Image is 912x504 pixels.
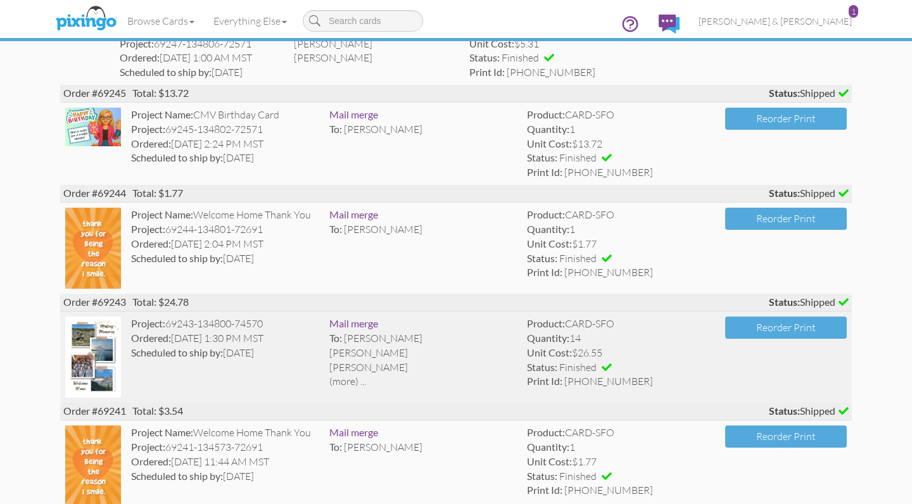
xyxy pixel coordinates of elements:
div: Order #69243 [60,294,852,311]
span: Total: $24.78 [132,296,189,308]
span: [PHONE_NUMBER] [507,66,595,79]
strong: Print Id: [469,66,505,78]
strong: Ordered: [131,137,171,149]
img: 134554-1-1754726410647-1bd8ae3d51a73f55-qa.jpg [65,108,121,146]
span: [PHONE_NUMBER] [564,375,653,387]
strong: Status: [769,87,800,99]
span: Finished [559,151,597,164]
img: 134800-1-1755462110986-38cfaa592552df9a-qa.jpg [65,317,121,398]
div: [DATE] 1:30 PM MST [131,331,319,346]
div: (more) ... [329,374,517,389]
span: Total: $1.77 [132,187,183,199]
div: [DATE] [131,151,319,165]
strong: Scheduled to ship by: [131,252,223,264]
strong: Print Id: [527,166,562,178]
span: Finished [559,470,597,482]
strong: Ordered: [131,332,171,344]
button: Reorder Print [725,208,847,230]
strong: Project Name: [131,208,193,220]
div: 69244-134801-72691 [131,222,319,237]
span: [PERSON_NAME] [329,361,408,374]
span: To: [329,123,342,135]
div: [DATE] 2:04 PM MST [131,237,319,251]
div: $1.77 [527,237,715,251]
span: Shipped [769,186,849,201]
div: Welcome Home Thank You [131,425,319,440]
div: $26.55 [527,346,715,360]
img: comments.svg [659,15,680,34]
strong: Project: [131,123,165,135]
div: CARD-SFO [527,317,715,331]
a: Everything Else [204,5,296,37]
button: Reorder Print [725,425,847,448]
strong: Quantity: [527,332,569,344]
div: Order #69245 [60,85,852,102]
div: Mail merge [329,208,517,222]
strong: Quantity: [527,223,569,235]
div: CARD-SFO [527,208,715,222]
span: Finished [559,252,597,265]
span: To: [329,223,342,235]
div: [DATE] [131,346,319,360]
strong: Status: [527,470,557,482]
a: [PERSON_NAME] & [PERSON_NAME] 1 [689,5,861,37]
span: [PERSON_NAME] & [PERSON_NAME] [699,16,852,27]
strong: Status: [527,252,557,264]
button: Reorder Print [725,108,847,130]
strong: Status: [527,361,557,373]
div: CARD-SFO [527,425,715,440]
div: CARD-SFO [527,108,715,122]
strong: Product: [527,208,565,220]
div: 1 [527,222,715,237]
strong: Unit Cost: [527,237,572,249]
div: Mail merge [329,108,517,122]
span: Shipped [769,404,849,419]
strong: Project Name: [131,426,193,438]
strong: Product: [527,426,565,438]
span: Finished [502,51,539,64]
strong: Project: [131,441,165,453]
div: Mail merge [329,317,517,331]
div: 69241-134573-72691 [131,440,319,455]
div: [DATE] [120,65,284,80]
strong: Print Id: [527,375,562,387]
span: To: [329,332,342,344]
strong: Status: [769,296,800,308]
span: Shipped [769,295,849,310]
div: 69245-134802-72571 [131,122,319,137]
strong: Unit Cost: [527,455,572,467]
strong: Scheduled to ship by: [131,346,223,358]
strong: Scheduled to ship by: [131,151,223,163]
strong: Ordered: [120,51,160,63]
strong: Unit Cost: [527,137,572,149]
input: Search cards [303,10,423,32]
span: Total: $13.72 [132,87,189,99]
strong: Product: [527,317,565,329]
strong: Print Id: [527,266,562,278]
strong: Quantity: [527,123,569,135]
span: [PERSON_NAME] [344,441,422,453]
span: [PERSON_NAME] [344,123,422,135]
strong: Status: [769,405,800,417]
div: Mail merge [329,425,517,440]
span: [PERSON_NAME] [344,332,422,344]
img: 130914-1-1745810582237-320e79798b51bcdc-qa.jpg [65,208,121,289]
div: [DATE] 1:00 AM MST [120,51,284,65]
strong: Status: [469,51,500,63]
strong: Status: [527,151,557,163]
strong: Scheduled to ship by: [131,470,223,482]
div: Order #69241 [60,403,852,420]
span: [PHONE_NUMBER] [564,166,653,179]
div: $13.72 [527,137,715,151]
span: [PERSON_NAME] [329,346,408,359]
div: [DATE] [131,469,319,484]
span: Shipped [769,86,849,101]
div: $1.77 [527,455,715,469]
div: CMV Birthday Card [131,108,319,122]
a: Browse Cards [118,5,204,37]
div: Welcome Home Thank You [131,208,319,222]
div: [DATE] [131,251,319,266]
button: Reorder Print [725,317,847,339]
div: 1 [527,122,715,137]
span: [PERSON_NAME] [294,51,372,64]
